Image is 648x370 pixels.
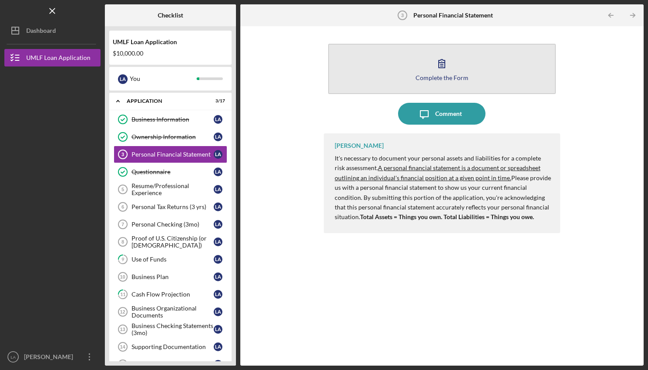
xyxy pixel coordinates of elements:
[214,307,222,316] div: L A
[114,338,227,356] a: 14Supporting DocumentationLA
[214,133,222,141] div: L A
[132,256,214,263] div: Use of Funds
[132,273,214,280] div: Business Plan
[121,239,124,244] tspan: 8
[114,303,227,321] a: 12Business Organizational DocumentsLA
[114,286,227,303] a: 11Cash Flow ProjectionLA
[416,74,468,81] div: Complete the Form
[114,146,227,163] a: 3Personal Financial StatementLA
[214,150,222,159] div: L A
[158,12,183,19] b: Checklist
[10,355,16,360] text: LA
[132,203,214,210] div: Personal Tax Returns (3 yrs)
[214,185,222,194] div: L A
[132,116,214,123] div: Business Information
[114,128,227,146] a: Ownership InformationLA
[120,344,125,349] tspan: 14
[328,44,556,94] button: Complete the Form
[120,274,125,279] tspan: 10
[214,325,222,334] div: L A
[130,71,197,86] div: You
[121,204,124,209] tspan: 6
[398,103,485,125] button: Comment
[132,182,214,196] div: Resume/Professional Experience
[120,327,125,332] tspan: 13
[214,220,222,229] div: L A
[26,22,56,42] div: Dashboard
[4,348,100,366] button: LA[PERSON_NAME]
[132,291,214,298] div: Cash Flow Projection
[4,22,100,39] button: Dashboard
[132,343,214,350] div: Supporting Documentation
[413,12,493,19] b: Personal Financial Statement
[114,111,227,128] a: Business InformationLA
[114,181,227,198] a: 5Resume/Professional ExperienceLA
[132,235,214,249] div: Proof of U.S. Citizenship (or [DEMOGRAPHIC_DATA])
[114,198,227,216] a: 6Personal Tax Returns (3 yrs)LA
[209,98,225,104] div: 3 / 17
[214,360,222,369] div: L A
[360,213,534,220] strong: Total Assets = Things you own. Total Liabilities = Things you owe.
[113,50,228,57] div: $10,000.00
[114,163,227,181] a: QuestionnaireLA
[214,290,222,299] div: L A
[132,361,214,368] div: Signatures
[114,233,227,251] a: 8Proof of U.S. Citizenship (or [DEMOGRAPHIC_DATA])LA
[132,168,214,175] div: Questionnaire
[121,257,125,262] tspan: 9
[121,152,124,157] tspan: 3
[435,103,462,125] div: Comment
[118,74,128,84] div: L A
[214,168,222,176] div: L A
[121,187,124,192] tspan: 5
[114,268,227,286] a: 10Business PlanLA
[132,151,214,158] div: Personal Financial Statement
[214,237,222,246] div: L A
[214,272,222,281] div: L A
[26,49,90,69] div: UMLF Loan Application
[22,348,79,368] div: [PERSON_NAME]
[120,309,125,314] tspan: 12
[335,142,384,149] div: [PERSON_NAME]
[120,292,125,297] tspan: 11
[401,13,403,18] tspan: 3
[335,154,552,222] p: It's necessary to document your personal assets and liabilities for a complete risk assessment. P...
[214,115,222,124] div: L A
[214,342,222,351] div: L A
[132,305,214,319] div: Business Organizational Documents
[132,133,214,140] div: Ownership Information
[114,251,227,268] a: 9Use of FundsLA
[113,38,228,45] div: UMLF Loan Application
[132,322,214,336] div: Business Checking Statements (3mo)
[114,216,227,233] a: 7Personal Checking (3mo)LA
[214,255,222,264] div: L A
[132,221,214,228] div: Personal Checking (3mo)
[335,164,541,181] span: A personal financial statement is a document or spreadsheet outlining an individual's financial p...
[121,222,124,227] tspan: 7
[214,202,222,211] div: L A
[4,49,100,66] button: UMLF Loan Application
[114,321,227,338] a: 13Business Checking Statements (3mo)LA
[127,98,203,104] div: Application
